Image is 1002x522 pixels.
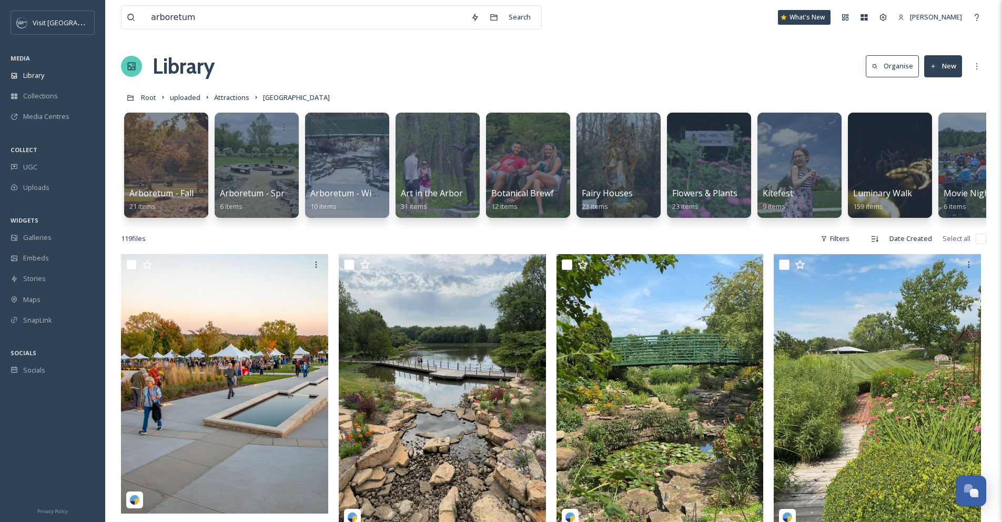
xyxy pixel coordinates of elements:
[853,202,883,211] span: 159 items
[146,6,465,29] input: Search your library
[220,187,297,199] span: Arboretum - Spring
[853,188,912,211] a: Luminary Walk159 items
[582,188,633,211] a: Fairy Houses23 items
[263,93,330,102] span: [GEOGRAPHIC_DATA]
[17,17,27,28] img: c3es6xdrejuflcaqpovn.png
[491,187,619,199] span: Botanical Brewfest & Biergarten
[884,228,937,249] div: Date Created
[672,187,737,199] span: Flowers & Plants
[11,146,37,154] span: COLLECT
[129,495,140,505] img: snapsea-logo.png
[170,91,200,104] a: uploaded
[214,91,249,104] a: Attractions
[401,188,483,211] a: Art in the Arboretum31 items
[943,234,970,244] span: Select all
[23,91,58,101] span: Collections
[23,315,52,325] span: SnapLink
[763,202,785,211] span: 9 items
[129,187,194,199] span: Arboretum - Fall
[23,365,45,375] span: Socials
[866,55,919,77] button: Organise
[23,295,41,305] span: Maps
[815,228,855,249] div: Filters
[170,93,200,102] span: uploaded
[763,188,793,211] a: Kitefest9 items
[11,349,36,357] span: SOCIALS
[121,254,328,514] img: visitoverlandpark-6170319.jpg
[910,12,962,22] span: [PERSON_NAME]
[23,274,46,284] span: Stories
[37,504,68,517] a: Privacy Policy
[37,508,68,515] span: Privacy Policy
[672,188,737,211] a: Flowers & Plants23 items
[23,233,52,243] span: Galleries
[503,7,536,27] div: Search
[23,71,44,81] span: Library
[763,187,793,199] span: Kitefest
[23,183,49,193] span: Uploads
[944,202,966,211] span: 6 items
[11,216,38,224] span: WIDGETS
[141,93,156,102] span: Root
[853,187,912,199] span: Luminary Walk
[23,112,69,122] span: Media Centres
[214,93,249,102] span: Attractions
[129,188,194,211] a: Arboretum - Fall21 items
[672,202,699,211] span: 23 items
[310,187,388,199] span: Arboretum - Winter
[582,202,608,211] span: 23 items
[129,202,156,211] span: 21 items
[401,202,427,211] span: 31 items
[263,91,330,104] a: [GEOGRAPHIC_DATA]
[121,234,146,244] span: 119 file s
[23,253,49,263] span: Embeds
[11,54,30,62] span: MEDIA
[153,51,215,82] a: Library
[778,10,831,25] a: What's New
[33,17,114,27] span: Visit [GEOGRAPHIC_DATA]
[582,187,633,199] span: Fairy Houses
[401,187,483,199] span: Art in the Arboretum
[924,55,962,77] button: New
[310,188,388,211] a: Arboretum - Winter10 items
[310,202,337,211] span: 10 items
[23,162,37,172] span: UGC
[141,91,156,104] a: Root
[956,476,986,506] button: Open Chat
[893,7,967,27] a: [PERSON_NAME]
[491,188,619,211] a: Botanical Brewfest & Biergarten12 items
[220,188,297,211] a: Arboretum - Spring6 items
[491,202,518,211] span: 12 items
[220,202,242,211] span: 6 items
